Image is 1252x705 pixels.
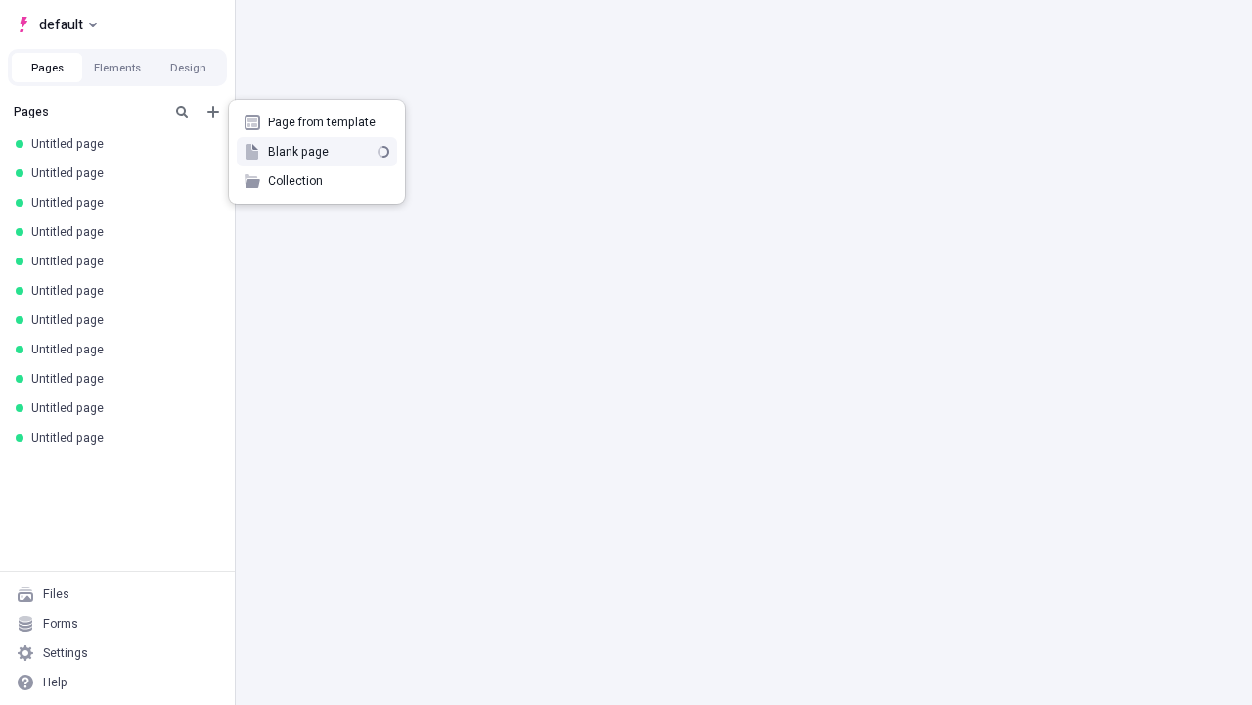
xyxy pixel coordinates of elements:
div: Untitled page [31,371,211,387]
div: Untitled page [31,195,211,211]
div: Pages [14,104,162,119]
button: Pages [12,53,82,82]
div: Untitled page [31,283,211,299]
span: Collection [268,173,389,189]
div: Untitled page [31,342,211,357]
div: Untitled page [31,224,211,240]
button: Select site [8,10,105,39]
div: Files [43,587,69,602]
div: Untitled page [31,430,211,446]
div: Untitled page [31,400,211,416]
button: Design [153,53,223,82]
div: Forms [43,616,78,632]
div: Untitled page [31,165,211,181]
span: default [39,13,83,36]
button: Add new [201,100,225,123]
div: Add new [229,100,405,204]
div: Untitled page [31,254,211,269]
span: Blank page [268,144,370,160]
div: Help [43,675,67,690]
div: Settings [43,645,88,661]
span: Page from template [268,115,389,130]
button: Elements [82,53,153,82]
div: Untitled page [31,136,211,152]
div: Untitled page [31,312,211,328]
